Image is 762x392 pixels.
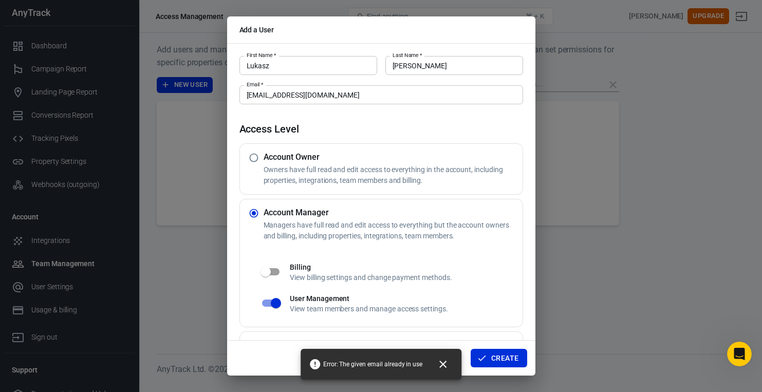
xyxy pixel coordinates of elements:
[264,220,518,241] p: Managers have full read and edit access to everything but the account owners and billing, includi...
[264,152,518,162] h5: Account Owner
[309,358,423,370] span: Error: The given email already in use
[247,51,276,59] label: First Name
[290,262,522,272] h6: Billing
[247,81,263,88] label: Email
[227,16,535,43] h2: Add a User
[264,208,518,218] h5: Account Manager
[264,164,518,186] p: Owners have full read and edit access to everything in the account, including properties, integra...
[290,304,522,314] p: View team members and manage access settings.
[385,56,523,75] input: Doe
[727,342,752,366] iframe: Intercom live chat
[471,349,527,368] button: Create
[239,85,523,104] input: john.doe@work.com
[431,352,457,377] button: Close
[239,56,377,75] input: John
[239,123,523,135] h4: Access Level
[290,293,522,304] h6: User Management
[290,272,522,283] p: View billing settings and change payment methods.
[393,51,422,59] label: Last Name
